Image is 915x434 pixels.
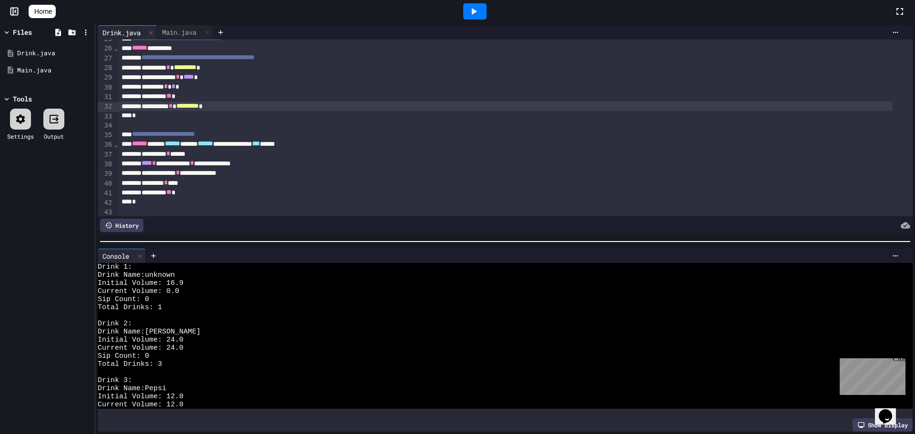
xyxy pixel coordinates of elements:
span: Fold line [113,141,118,148]
div: 42 [98,198,113,208]
div: Drink.java [17,49,91,58]
div: 41 [98,189,113,198]
div: Main.java [157,27,201,37]
span: Current Volume: 12.0 [98,401,183,409]
div: Main.java [17,66,91,75]
div: 28 [98,63,113,73]
span: Initial Volume: 24.0 [98,336,183,344]
div: 26 [98,44,113,53]
span: Sip Count: 0 [98,352,149,360]
div: Settings [7,132,34,141]
div: 27 [98,54,113,63]
span: Drink Name:[PERSON_NAME] [98,328,201,336]
div: 33 [98,112,113,121]
div: 34 [98,121,113,131]
span: Total Drinks: 1 [98,303,162,312]
iframe: chat widget [836,354,905,395]
div: 40 [98,179,113,189]
div: 38 [98,160,113,169]
a: Home [29,5,56,18]
div: Show display [853,418,913,432]
div: 43 [98,208,113,217]
span: Drink 3: [98,376,132,384]
div: 32 [98,102,113,111]
div: Output [44,132,64,141]
span: Sip Count: 0 [98,295,149,303]
iframe: chat widget [875,396,905,424]
div: Console [98,249,146,263]
span: Drink Name:Pepsi [98,384,166,393]
span: Initial Volume: 16.9 [98,279,183,287]
div: 37 [98,150,113,160]
div: 30 [98,83,113,92]
div: 31 [98,92,113,102]
div: Console [98,251,134,261]
div: 29 [98,73,113,82]
span: Initial Volume: 12.0 [98,393,183,401]
span: Drink 1: [98,263,132,271]
div: 39 [98,169,113,179]
div: Files [13,27,32,37]
div: Tools [13,94,32,104]
div: Chat with us now!Close [4,4,66,61]
span: Home [34,7,52,16]
div: Drink.java [98,25,157,40]
span: Fold line [113,44,118,52]
div: Drink.java [98,28,145,38]
span: Drink Name:unknown [98,271,175,279]
div: History [100,219,143,232]
span: Current Volume: 0.0 [98,287,179,295]
div: Main.java [157,25,213,40]
div: 36 [98,140,113,150]
span: Drink 2: [98,320,132,328]
div: 35 [98,131,113,140]
span: Current Volume: 24.0 [98,344,183,352]
span: Total Drinks: 3 [98,360,162,368]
